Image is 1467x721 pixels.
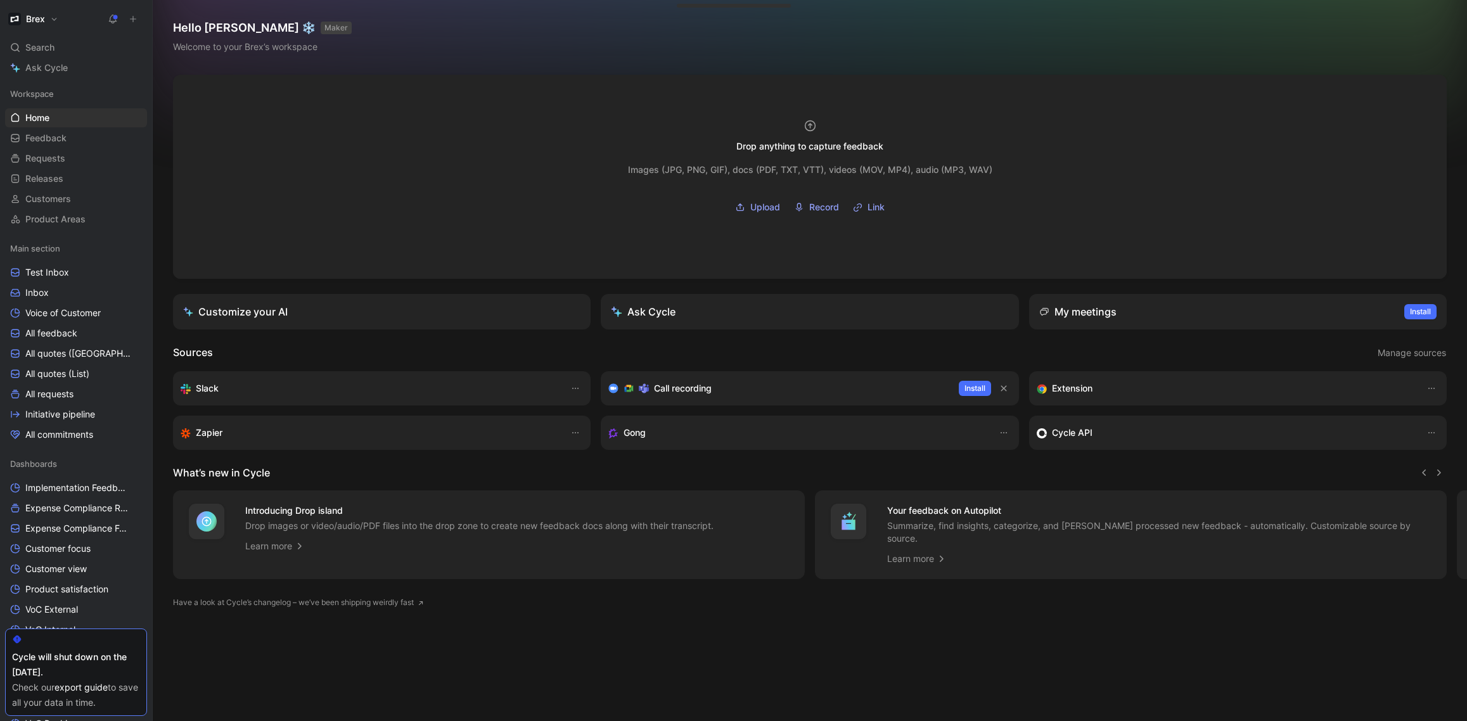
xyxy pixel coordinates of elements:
[25,522,132,535] span: Expense Compliance Feedback
[731,198,785,217] button: Upload
[887,503,1432,518] h4: Your feedback on Autopilot
[1039,304,1117,319] div: My meetings
[1052,381,1092,396] h3: Extension
[25,367,89,380] span: All quotes (List)
[25,563,87,575] span: Customer view
[5,344,147,363] a: All quotes ([GEOGRAPHIC_DATA])
[959,381,991,396] button: Install
[25,266,69,279] span: Test Inbox
[12,649,140,680] div: Cycle will shut down on the [DATE].
[181,425,558,440] div: Capture feedback from thousands of sources with Zapier (survey results, recordings, sheets, etc).
[173,39,352,54] div: Welcome to your Brex’s workspace
[25,286,49,299] span: Inbox
[25,152,65,165] span: Requests
[25,132,67,144] span: Feedback
[887,551,947,566] a: Learn more
[245,503,714,518] h4: Introducing Drop island
[628,162,992,177] div: Images (JPG, PNG, GIF), docs (PDF, TXT, VTT), videos (MOV, MP4), audio (MP3, WAV)
[601,294,1018,329] button: Ask Cycle
[173,294,591,329] a: Customize your AI
[245,539,305,554] a: Learn more
[173,465,270,480] h2: What’s new in Cycle
[736,139,883,154] div: Drop anything to capture feedback
[5,169,147,188] a: Releases
[25,502,131,514] span: Expense Compliance Requests
[10,87,54,100] span: Workspace
[25,583,108,596] span: Product satisfaction
[5,364,147,383] a: All quotes (List)
[1052,425,1092,440] h3: Cycle API
[183,304,288,319] div: Customize your AI
[624,425,646,440] h3: Gong
[25,482,130,494] span: Implementation Feedback
[173,596,424,609] a: Have a look at Cycle’s changelog – we’ve been shipping weirdly fast
[5,454,147,473] div: Dashboards
[5,210,147,229] a: Product Areas
[5,539,147,558] a: Customer focus
[1037,381,1414,396] div: Capture feedback from anywhere on the web
[25,193,71,205] span: Customers
[173,20,352,35] h1: Hello [PERSON_NAME] ❄️
[5,38,147,57] div: Search
[5,385,147,404] a: All requests
[5,620,147,639] a: VoC Internal
[8,13,21,25] img: Brex
[1377,345,1447,361] button: Manage sources
[5,600,147,619] a: VoC External
[887,520,1432,545] p: Summarize, find insights, categorize, and [PERSON_NAME] processed new feedback - automatically. C...
[25,603,78,616] span: VoC External
[5,58,147,77] a: Ask Cycle
[181,381,558,396] div: Sync your customers, send feedback and get updates in Slack
[5,454,147,680] div: DashboardsImplementation FeedbackExpense Compliance RequestsExpense Compliance FeedbackCustomer f...
[608,425,985,440] div: Capture feedback from your incoming calls
[5,239,147,258] div: Main section
[750,200,780,215] span: Upload
[196,425,222,440] h3: Zapier
[5,559,147,578] a: Customer view
[5,405,147,424] a: Initiative pipeline
[5,189,147,208] a: Customers
[5,129,147,148] a: Feedback
[25,112,49,124] span: Home
[245,520,714,532] p: Drop images or video/audio/PDF files into the drop zone to create new feedback docs along with th...
[25,428,93,441] span: All commitments
[5,580,147,599] a: Product satisfaction
[1410,305,1431,318] span: Install
[5,303,147,322] a: Voice of Customer
[25,388,74,400] span: All requests
[790,198,843,217] button: Record
[5,149,147,168] a: Requests
[25,408,95,421] span: Initiative pipeline
[25,60,68,75] span: Ask Cycle
[12,680,140,710] div: Check our to save all your data in time.
[26,13,45,25] h1: Brex
[5,283,147,302] a: Inbox
[5,10,61,28] button: BrexBrex
[1378,345,1446,360] span: Manage sources
[25,40,54,55] span: Search
[25,623,75,636] span: VoC Internal
[1037,425,1414,440] div: Sync customers & send feedback from custom sources. Get inspired by our favorite use case
[611,304,676,319] div: Ask Cycle
[5,263,147,282] a: Test Inbox
[608,381,948,396] div: Record & transcribe meetings from Zoom, Meet & Teams.
[10,242,60,255] span: Main section
[849,198,889,217] button: Link
[5,425,147,444] a: All commitments
[10,457,57,470] span: Dashboards
[25,542,91,555] span: Customer focus
[25,172,63,185] span: Releases
[5,84,147,103] div: Workspace
[25,327,77,340] span: All feedback
[196,381,219,396] h3: Slack
[5,499,147,518] a: Expense Compliance Requests
[321,22,352,34] button: MAKER
[964,382,985,395] span: Install
[1404,304,1437,319] button: Install
[5,239,147,444] div: Main sectionTest InboxInboxVoice of CustomerAll feedbackAll quotes ([GEOGRAPHIC_DATA])All quotes ...
[54,682,108,692] a: export guide
[809,200,839,215] span: Record
[654,381,712,396] h3: Call recording
[5,324,147,343] a: All feedback
[25,213,86,226] span: Product Areas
